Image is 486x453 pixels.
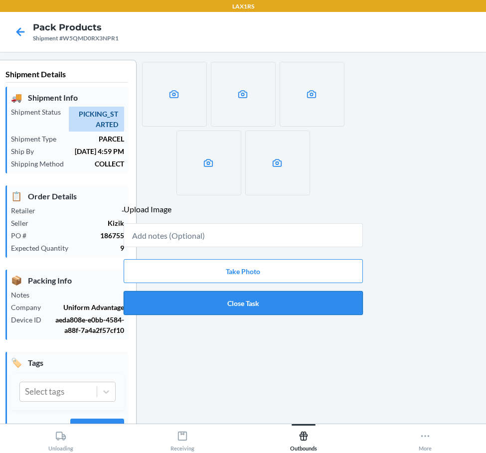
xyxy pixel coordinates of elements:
span: PICKING_STARTED [69,107,124,132]
p: Notes [11,290,37,300]
p: Shipping Method [11,158,72,169]
button: Outbounds [243,424,365,452]
p: Tags [11,356,124,369]
p: Uniform Advantage [49,302,124,312]
p: Kizik [36,218,124,228]
div: Receiving [170,427,194,452]
p: Expected Quantity [11,243,76,253]
p: Shipment Details [5,68,128,83]
p: Company [11,302,49,312]
p: LAX1RS [232,2,254,11]
div: Unloading [48,427,73,452]
p: Shipment Info [11,91,124,104]
p: PARCEL [64,134,124,144]
h4: Pack Products [33,21,119,34]
div: Shipment #W5QMD0RX3NPR1 [33,34,119,43]
p: aeda808e-e0bb-4584-a88f-7a4a2f57cf10 [49,314,124,335]
p: 9 [76,243,124,253]
div: Outbounds [290,427,317,452]
button: Close Task [124,291,363,315]
button: Take Photo [124,259,363,283]
p: Shipment Type [11,134,64,144]
p: - [43,205,124,216]
span: 📋 [11,189,22,203]
p: Shipment Status [11,107,69,117]
input: Add notes (Optional) [124,223,363,247]
div: More [419,427,432,452]
span: 🚚 [11,91,22,104]
p: Packing Info [11,274,124,287]
button: Submit Tags [70,419,124,443]
header: Upload Image [124,203,363,215]
p: COLLECT [72,158,124,169]
button: More [364,424,486,452]
p: Retailer [11,205,43,216]
p: 186755 [34,230,124,241]
span: 🏷️ [11,356,22,369]
div: Select tags [25,385,64,398]
p: Ship By [11,146,42,156]
p: PO # [11,230,34,241]
button: Receiving [122,424,243,452]
p: Device ID [11,314,49,325]
p: Order Details [11,189,124,203]
p: [DATE] 4:59 PM [42,146,124,156]
p: Seller [11,218,36,228]
span: 📦 [11,274,22,287]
